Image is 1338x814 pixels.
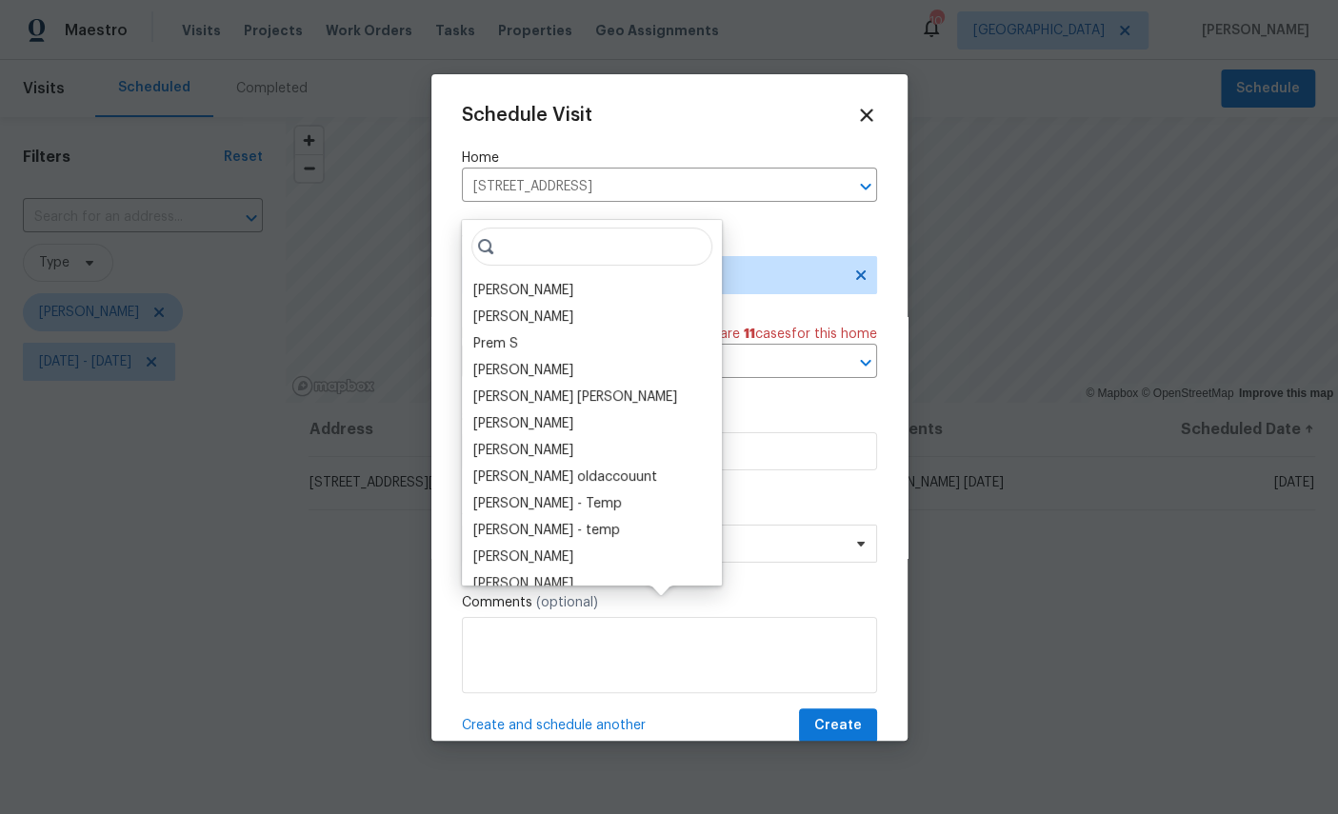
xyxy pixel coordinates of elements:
[536,596,598,609] span: (optional)
[473,547,573,566] div: [PERSON_NAME]
[473,308,573,327] div: [PERSON_NAME]
[462,716,646,735] span: Create and schedule another
[473,414,573,433] div: [PERSON_NAME]
[473,521,620,540] div: [PERSON_NAME] - temp
[684,325,877,344] span: There are case s for this home
[799,708,877,744] button: Create
[473,361,573,380] div: [PERSON_NAME]
[473,467,657,486] div: [PERSON_NAME] oldaccouunt
[814,714,862,738] span: Create
[462,149,877,168] label: Home
[473,574,573,593] div: [PERSON_NAME]
[473,281,573,300] div: [PERSON_NAME]
[473,494,622,513] div: [PERSON_NAME] - Temp
[852,349,879,376] button: Open
[462,106,592,125] span: Schedule Visit
[473,387,677,407] div: [PERSON_NAME] [PERSON_NAME]
[852,173,879,200] button: Open
[473,334,518,353] div: Prem S
[856,105,877,126] span: Close
[744,328,755,341] span: 11
[473,441,573,460] div: [PERSON_NAME]
[462,172,824,202] input: Enter in an address
[462,593,877,612] label: Comments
